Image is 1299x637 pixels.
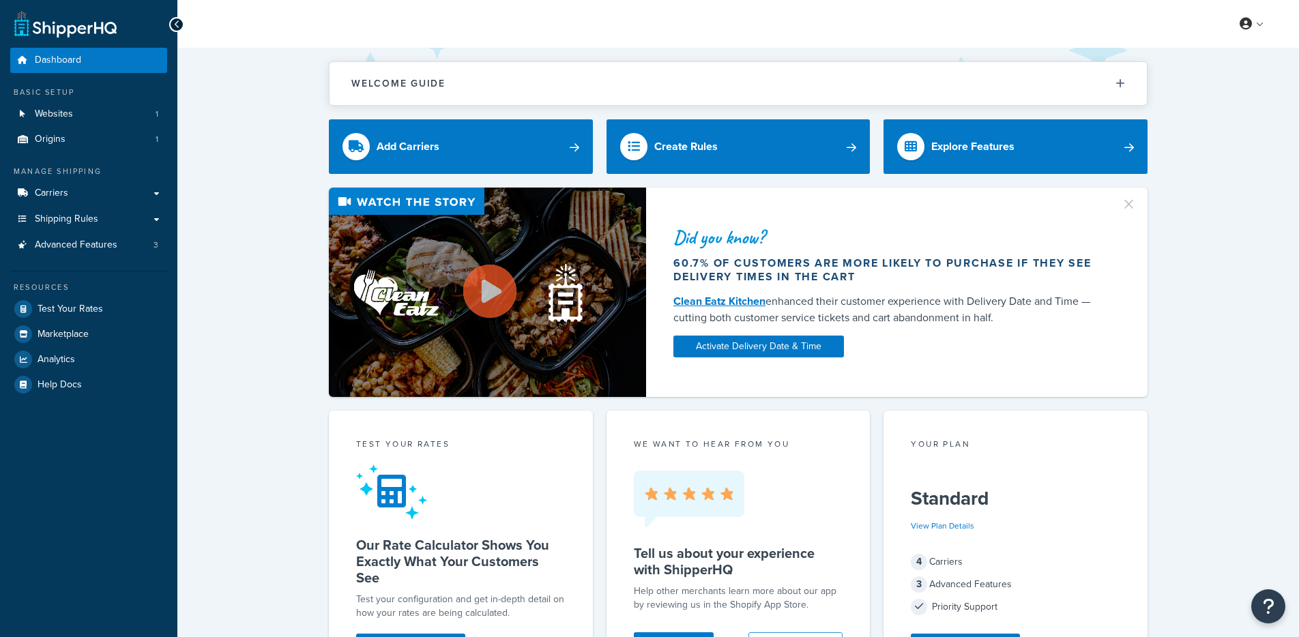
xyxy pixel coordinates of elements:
div: Your Plan [911,438,1120,454]
p: we want to hear from you [634,438,843,450]
div: Advanced Features [911,575,1120,594]
h5: Our Rate Calculator Shows You Exactly What Your Customers See [356,537,566,586]
li: Websites [10,102,167,127]
a: Carriers [10,181,167,206]
span: Help Docs [38,379,82,391]
span: 1 [156,134,158,145]
span: 3 [154,239,158,251]
h5: Standard [911,488,1120,509]
div: Basic Setup [10,87,167,98]
h2: Welcome Guide [351,78,446,89]
a: Activate Delivery Date & Time [673,336,844,357]
a: Explore Features [884,119,1148,174]
a: Test Your Rates [10,297,167,321]
div: Test your rates [356,438,566,454]
span: Test Your Rates [38,303,103,315]
span: Carriers [35,188,68,199]
div: Manage Shipping [10,166,167,177]
li: Origins [10,127,167,152]
li: Advanced Features [10,233,167,258]
div: Priority Support [911,597,1120,617]
span: Marketplace [38,329,89,340]
div: Did you know? [673,228,1105,247]
span: 3 [911,576,927,593]
a: Dashboard [10,48,167,73]
a: Help Docs [10,372,167,397]
span: Analytics [38,354,75,366]
div: Test your configuration and get in-depth detail on how your rates are being calculated. [356,593,566,620]
p: Help other merchants learn more about our app by reviewing us in the Shopify App Store. [634,584,843,612]
span: Shipping Rules [35,213,98,225]
a: Add Carriers [329,119,593,174]
span: Origins [35,134,65,145]
span: Advanced Features [35,239,117,251]
div: 60.7% of customers are more likely to purchase if they see delivery times in the cart [673,256,1105,284]
img: Video thumbnail [329,188,646,397]
span: 1 [156,108,158,120]
a: Shipping Rules [10,207,167,232]
div: Add Carriers [377,137,439,156]
div: Explore Features [931,137,1015,156]
span: Websites [35,108,73,120]
div: Create Rules [654,137,718,156]
div: Carriers [911,552,1120,572]
button: Open Resource Center [1251,589,1285,623]
button: Welcome Guide [330,62,1147,105]
a: Websites1 [10,102,167,127]
a: Advanced Features3 [10,233,167,258]
div: enhanced their customer experience with Delivery Date and Time — cutting both customer service ti... [673,293,1105,326]
h5: Tell us about your experience with ShipperHQ [634,545,843,578]
a: Clean Eatz Kitchen [673,293,765,309]
a: View Plan Details [911,520,974,532]
a: Create Rules [607,119,871,174]
span: Dashboard [35,55,81,66]
div: Resources [10,282,167,293]
span: 4 [911,554,927,570]
a: Origins1 [10,127,167,152]
a: Marketplace [10,322,167,346]
a: Analytics [10,347,167,372]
